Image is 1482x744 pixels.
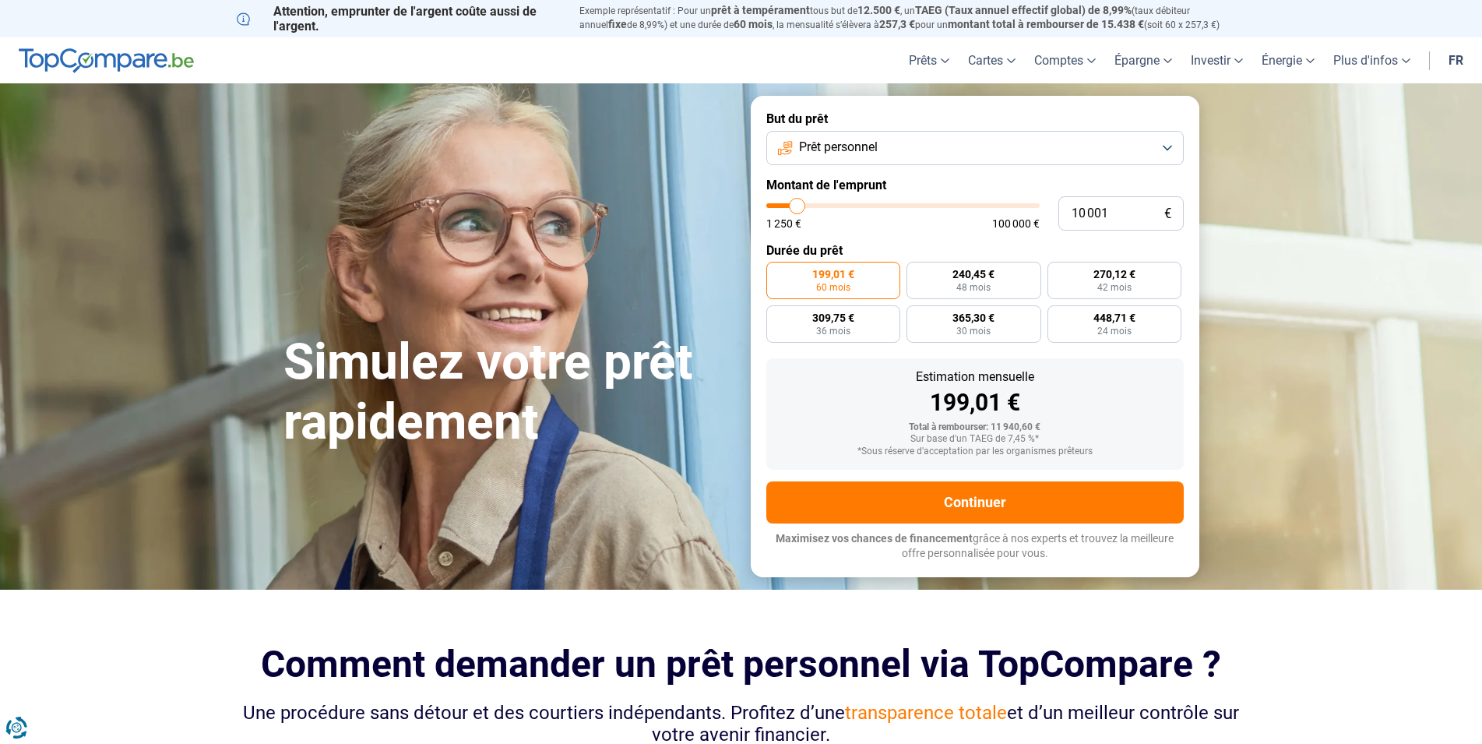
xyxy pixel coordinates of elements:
button: Continuer [766,481,1184,524]
div: *Sous réserve d'acceptation par les organismes prêteurs [779,446,1171,457]
div: 199,01 € [779,391,1171,414]
span: Maximisez vos chances de financement [776,532,973,545]
span: montant total à rembourser de 15.438 € [948,18,1144,30]
span: 309,75 € [812,312,854,323]
a: Cartes [959,37,1025,83]
p: Attention, emprunter de l'argent coûte aussi de l'argent. [237,4,561,33]
span: 42 mois [1097,283,1132,292]
div: Sur base d'un TAEG de 7,45 %* [779,434,1171,445]
span: Prêt personnel [799,139,878,156]
span: transparence totale [845,702,1007,724]
span: 240,45 € [952,269,994,280]
span: € [1164,207,1171,220]
a: fr [1439,37,1473,83]
a: Énergie [1252,37,1324,83]
label: Durée du prêt [766,243,1184,258]
a: Comptes [1025,37,1105,83]
span: prêt à tempérament [711,4,810,16]
span: 1 250 € [766,218,801,229]
span: 365,30 € [952,312,994,323]
span: 257,3 € [879,18,915,30]
button: Prêt personnel [766,131,1184,165]
h1: Simulez votre prêt rapidement [283,333,732,453]
p: grâce à nos experts et trouvez la meilleure offre personnalisée pour vous. [766,531,1184,562]
span: 448,71 € [1093,312,1135,323]
img: TopCompare [19,48,194,73]
span: 60 mois [816,283,850,292]
span: 270,12 € [1093,269,1135,280]
span: 30 mois [956,326,991,336]
h2: Comment demander un prêt personnel via TopCompare ? [237,643,1246,686]
a: Investir [1181,37,1252,83]
span: 24 mois [1097,326,1132,336]
div: Total à rembourser: 11 940,60 € [779,422,1171,433]
span: 100 000 € [992,218,1040,229]
label: Montant de l'emprunt [766,178,1184,192]
label: But du prêt [766,111,1184,126]
div: Estimation mensuelle [779,371,1171,383]
span: 199,01 € [812,269,854,280]
span: TAEG (Taux annuel effectif global) de 8,99% [915,4,1132,16]
a: Prêts [899,37,959,83]
span: 48 mois [956,283,991,292]
span: 36 mois [816,326,850,336]
span: fixe [608,18,627,30]
a: Plus d'infos [1324,37,1420,83]
a: Épargne [1105,37,1181,83]
span: 12.500 € [857,4,900,16]
p: Exemple représentatif : Pour un tous but de , un (taux débiteur annuel de 8,99%) et une durée de ... [579,4,1246,32]
span: 60 mois [734,18,773,30]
